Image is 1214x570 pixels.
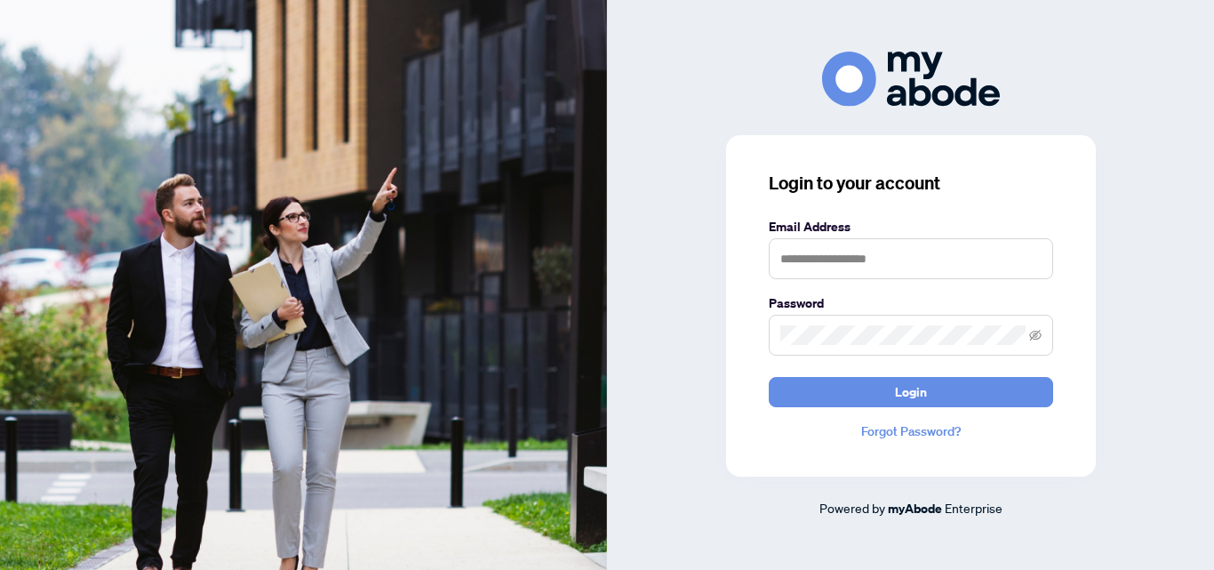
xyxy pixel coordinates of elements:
label: Email Address [769,217,1053,237]
a: Forgot Password? [769,421,1053,441]
span: eye-invisible [1029,329,1042,341]
a: myAbode [888,499,942,518]
span: Powered by [819,500,885,516]
img: ma-logo [822,52,1000,106]
button: Login [769,377,1053,407]
label: Password [769,293,1053,313]
span: Login [895,378,927,406]
h3: Login to your account [769,171,1053,196]
span: Enterprise [945,500,1002,516]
